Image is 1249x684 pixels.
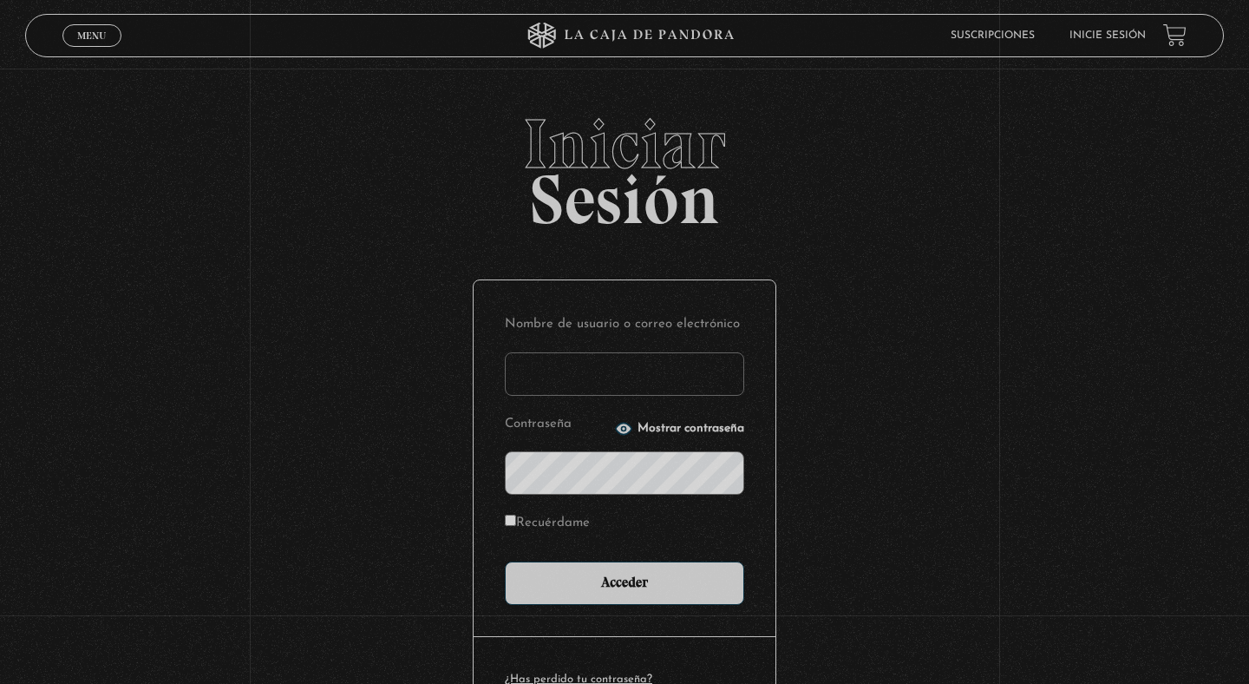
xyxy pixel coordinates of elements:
a: View your shopping cart [1163,23,1187,47]
span: Menu [77,30,106,41]
label: Nombre de usuario o correo electrónico [505,312,744,339]
h2: Sesión [25,109,1224,220]
a: Inicie sesión [1069,30,1146,41]
label: Contraseña [505,411,610,438]
span: Cerrar [72,45,113,57]
span: Mostrar contraseña [638,423,744,435]
button: Mostrar contraseña [615,420,744,437]
a: Suscripciones [951,30,1035,41]
label: Recuérdame [505,510,590,537]
input: Acceder [505,562,744,605]
input: Recuérdame [505,515,516,526]
span: Iniciar [25,109,1224,179]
